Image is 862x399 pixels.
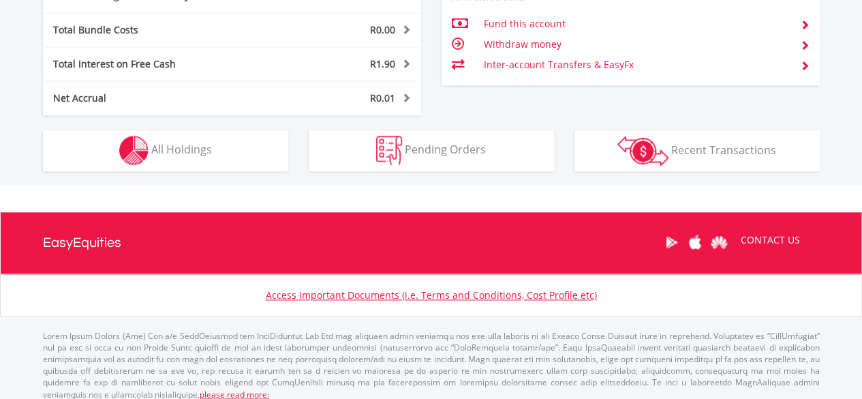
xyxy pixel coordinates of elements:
[683,221,707,263] a: Apple
[370,23,395,36] span: R0.00
[43,212,121,274] a: EasyEquities
[309,130,554,171] button: Pending Orders
[707,221,731,263] a: Huawei
[370,91,395,104] span: R0.01
[483,55,789,75] td: Inter-account Transfers & EasyFx
[43,130,288,171] button: All Holdings
[151,142,212,157] span: All Holdings
[376,136,402,165] img: pending_instructions-wht.png
[266,289,597,301] a: Access Important Documents (i.e. Terms and Conditions, Cost Profile etc)
[483,34,789,55] td: Withdraw money
[405,142,486,157] span: Pending Orders
[483,14,789,34] td: Fund this account
[43,57,264,71] div: Total Interest on Free Cash
[119,136,149,165] img: holdings-wht.png
[617,136,668,166] img: transactions-zar-wht.png
[43,23,264,37] div: Total Bundle Costs
[370,57,395,70] span: R1.90
[671,142,776,157] span: Recent Transactions
[731,221,810,259] a: CONTACT US
[43,91,264,105] div: Net Accrual
[574,130,820,171] button: Recent Transactions
[660,221,683,263] a: Google Play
